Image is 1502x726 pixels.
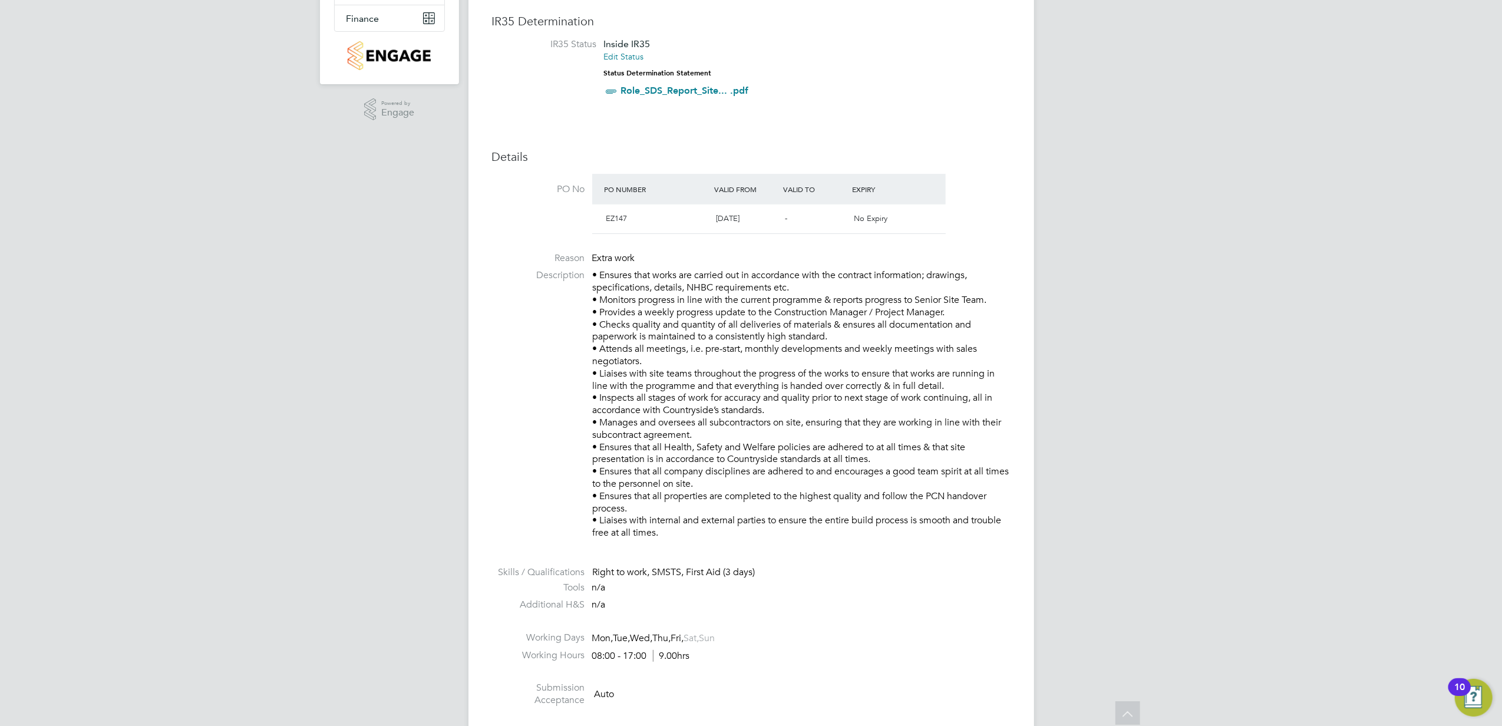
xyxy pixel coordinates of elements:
[602,179,712,200] div: PO Number
[613,632,630,644] span: Tue,
[653,650,690,662] span: 9.00hrs
[593,566,1011,579] div: Right to work, SMSTS, First Aid (3 days)
[492,682,585,707] label: Submission Acceptance
[684,632,699,644] span: Sat,
[592,632,613,644] span: Mon,
[630,632,653,644] span: Wed,
[592,650,690,662] div: 08:00 - 17:00
[621,85,749,96] a: Role_SDS_Report_Site... .pdf
[593,269,1011,539] p: • Ensures that works are carried out in accordance with the contract information; drawings, speci...
[849,179,918,200] div: Expiry
[492,149,1011,164] h3: Details
[346,13,379,24] span: Finance
[335,5,444,31] button: Finance
[492,269,585,282] label: Description
[504,38,597,51] label: IR35 Status
[348,41,431,70] img: countryside-properties-logo-retina.png
[671,632,684,644] span: Fri,
[780,179,849,200] div: Valid To
[653,632,671,644] span: Thu,
[364,98,414,121] a: Powered byEngage
[785,213,787,223] span: -
[492,252,585,265] label: Reason
[492,566,585,579] label: Skills / Qualifications
[381,98,414,108] span: Powered by
[711,179,780,200] div: Valid From
[592,599,606,610] span: n/a
[604,69,712,77] strong: Status Determination Statement
[699,632,715,644] span: Sun
[592,252,635,264] span: Extra work
[595,689,615,701] span: Auto
[604,38,651,49] span: Inside IR35
[492,183,585,196] label: PO No
[492,582,585,594] label: Tools
[492,14,1011,29] h3: IR35 Determination
[716,213,740,223] span: [DATE]
[1454,687,1465,702] div: 10
[854,213,887,223] span: No Expiry
[381,108,414,118] span: Engage
[606,213,628,223] span: EZ147
[492,599,585,611] label: Additional H&S
[492,649,585,662] label: Working Hours
[592,582,606,593] span: n/a
[334,41,445,70] a: Go to home page
[604,51,644,62] a: Edit Status
[1455,679,1493,717] button: Open Resource Center, 10 new notifications
[492,632,585,644] label: Working Days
